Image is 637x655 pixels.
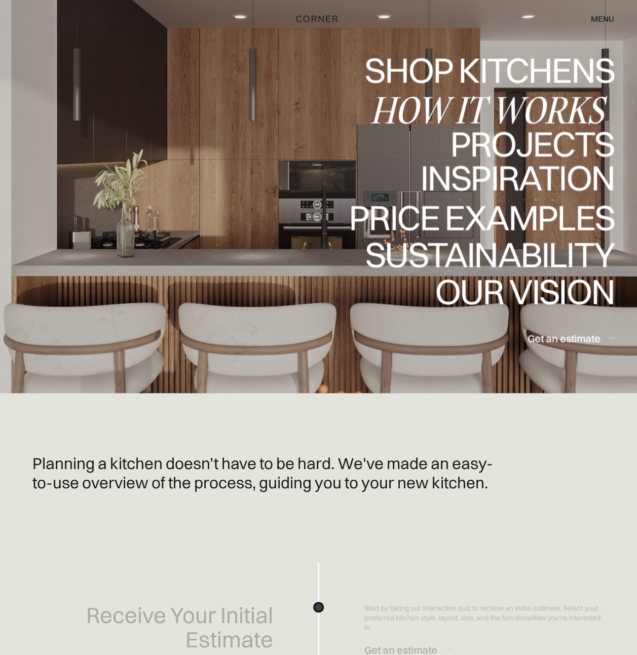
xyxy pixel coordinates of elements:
[356,272,614,307] div: Sustainability
[370,89,614,126] a: How it worksHow it works
[406,160,614,196] div: Inspiration
[370,92,614,127] div: How it works
[450,126,614,163] a: ProjectsProjects
[426,309,614,344] div: Our vision
[359,88,614,123] div: Shop Kitchens
[450,126,614,161] div: Projects
[359,52,614,88] div: Shop Kitchens
[359,52,614,89] a: Shop KitchensShop Kitchens
[426,274,614,311] a: Our visionOur vision
[356,237,614,274] a: SustainabilitySustainability
[426,274,614,309] div: Our vision
[349,200,614,237] a: Price examplesPrice examples
[591,15,614,23] div: menu
[349,236,614,271] div: Price examples
[349,200,614,236] div: Price examples
[406,196,614,231] div: Inspiration
[450,161,614,197] div: Projects
[406,163,614,200] a: InspirationInspiration
[356,237,614,272] div: Sustainability
[528,326,614,351] a: Get an estimate
[528,331,601,345] div: Get an estimate
[581,10,614,27] div: menu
